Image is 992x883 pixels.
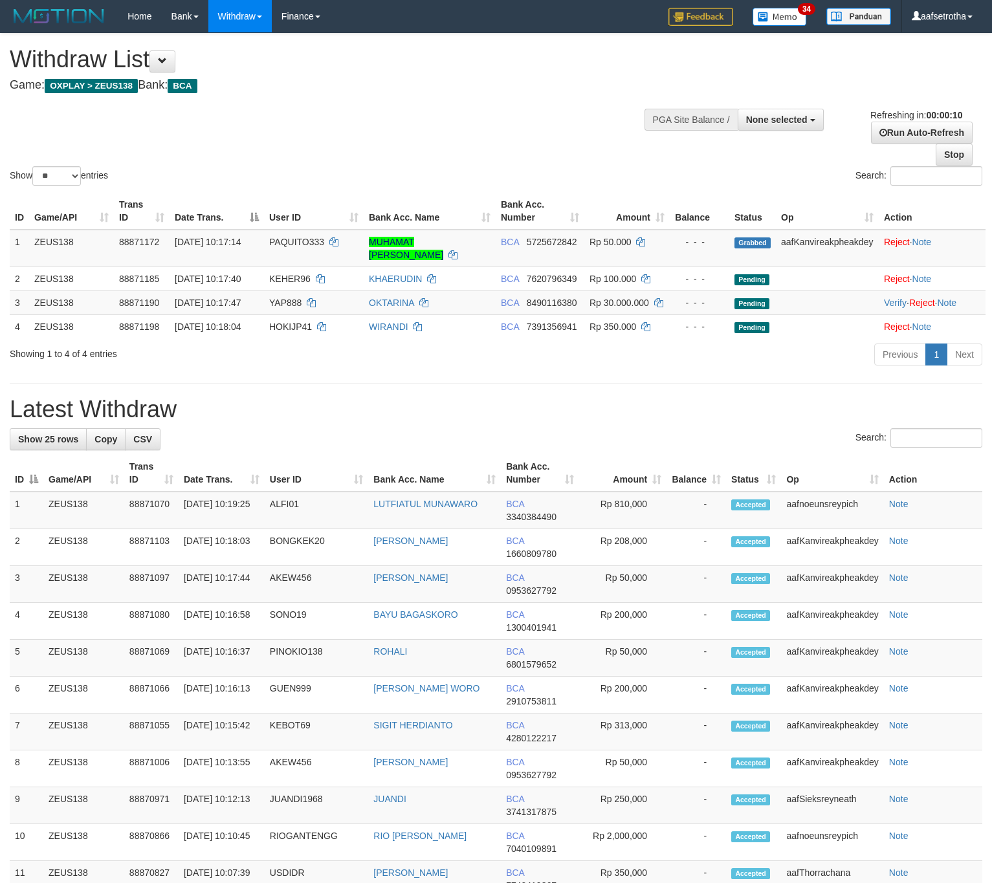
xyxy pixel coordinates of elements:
a: Note [889,646,909,657]
th: ID: activate to sort column descending [10,455,43,492]
a: Note [889,720,909,730]
td: 88871103 [124,529,179,566]
span: Copy 0953627792 to clipboard [506,585,557,596]
strong: 00:00:10 [926,110,962,120]
th: Amount: activate to sort column ascending [579,455,667,492]
span: Rp 50.000 [590,237,632,247]
th: User ID: activate to sort column ascending [264,193,364,230]
span: BCA [506,720,524,730]
td: aafKanvireakpheakdey [781,714,883,750]
a: [PERSON_NAME] WORO [373,683,479,693]
span: BCA [506,536,524,546]
a: LUTFIATUL MUNAWARO [373,499,478,509]
h1: Latest Withdraw [10,397,982,422]
span: BCA [501,237,519,247]
td: ZEUS138 [29,314,114,338]
td: 88871006 [124,750,179,787]
span: BCA [168,79,197,93]
td: - [667,640,726,677]
img: Button%20Memo.svg [753,8,807,26]
a: [PERSON_NAME] [373,757,448,767]
a: Stop [936,144,973,166]
a: Reject [884,322,910,332]
span: [DATE] 10:17:47 [175,298,241,308]
td: 88871069 [124,640,179,677]
span: Copy 0953627792 to clipboard [506,770,557,780]
td: [DATE] 10:19:25 [179,492,265,529]
div: PGA Site Balance / [645,109,738,131]
h4: Game: Bank: [10,79,648,92]
span: Copy 5725672842 to clipboard [527,237,577,247]
td: 3 [10,290,29,314]
div: - - - [675,296,724,309]
span: BCA [506,609,524,620]
td: 4 [10,603,43,640]
a: MUHAMAT [PERSON_NAME] [369,237,443,260]
span: Accepted [731,794,770,805]
td: ZEUS138 [43,714,124,750]
span: BCA [506,757,524,767]
th: Action [884,455,982,492]
span: BCA [506,867,524,878]
span: Copy 1660809780 to clipboard [506,549,557,559]
a: ROHALI [373,646,407,657]
td: 88871070 [124,492,179,529]
td: JUANDI1968 [265,787,368,824]
td: 9 [10,787,43,824]
span: [DATE] 10:18:04 [175,322,241,332]
td: PINOKIO138 [265,640,368,677]
td: 1 [10,492,43,529]
span: Copy 2910753811 to clipboard [506,696,557,706]
th: Action [879,193,986,230]
span: Accepted [731,721,770,732]
td: aafKanvireakpheakdey [781,750,883,787]
th: Date Trans.: activate to sort column descending [170,193,264,230]
a: CSV [125,428,160,450]
td: · [879,314,986,338]
th: Trans ID: activate to sort column ascending [114,193,170,230]
a: Note [889,831,909,841]
span: Accepted [731,610,770,621]
td: ZEUS138 [43,529,124,566]
th: Bank Acc. Number: activate to sort column ascending [501,455,579,492]
img: Feedback.jpg [668,8,733,26]
td: 4 [10,314,29,338]
td: 2 [10,267,29,290]
a: [PERSON_NAME] [373,572,448,583]
span: Copy 3741317875 to clipboard [506,807,557,817]
td: aafKanvireakpheakdey [781,677,883,714]
td: 88870971 [124,787,179,824]
span: Rp 100.000 [590,274,636,284]
th: Balance [670,193,729,230]
span: Grabbed [734,237,771,248]
a: Reject [884,237,910,247]
td: Rp 2,000,000 [579,824,667,861]
td: GUEN999 [265,677,368,714]
td: ZEUS138 [43,492,124,529]
td: ZEUS138 [43,824,124,861]
a: WIRANDI [369,322,408,332]
th: Status: activate to sort column ascending [726,455,781,492]
a: Note [889,536,909,546]
span: Pending [734,274,769,285]
label: Search: [855,428,982,448]
span: Accepted [731,758,770,769]
a: Note [912,237,932,247]
a: Note [937,298,956,308]
a: Reject [884,274,910,284]
a: Note [889,867,909,878]
td: Rp 250,000 [579,787,667,824]
a: [PERSON_NAME] [373,867,448,878]
span: OXPLAY > ZEUS138 [45,79,138,93]
a: KHAERUDIN [369,274,422,284]
span: 34 [798,3,815,15]
td: Rp 208,000 [579,529,667,566]
td: aafKanvireakpheakdey [781,603,883,640]
a: SIGIT HERDIANTO [373,720,452,730]
span: Show 25 rows [18,434,78,444]
td: SONO19 [265,603,368,640]
th: Date Trans.: activate to sort column ascending [179,455,265,492]
span: Copy 8490116380 to clipboard [527,298,577,308]
a: [PERSON_NAME] [373,536,448,546]
th: Op: activate to sort column ascending [781,455,883,492]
